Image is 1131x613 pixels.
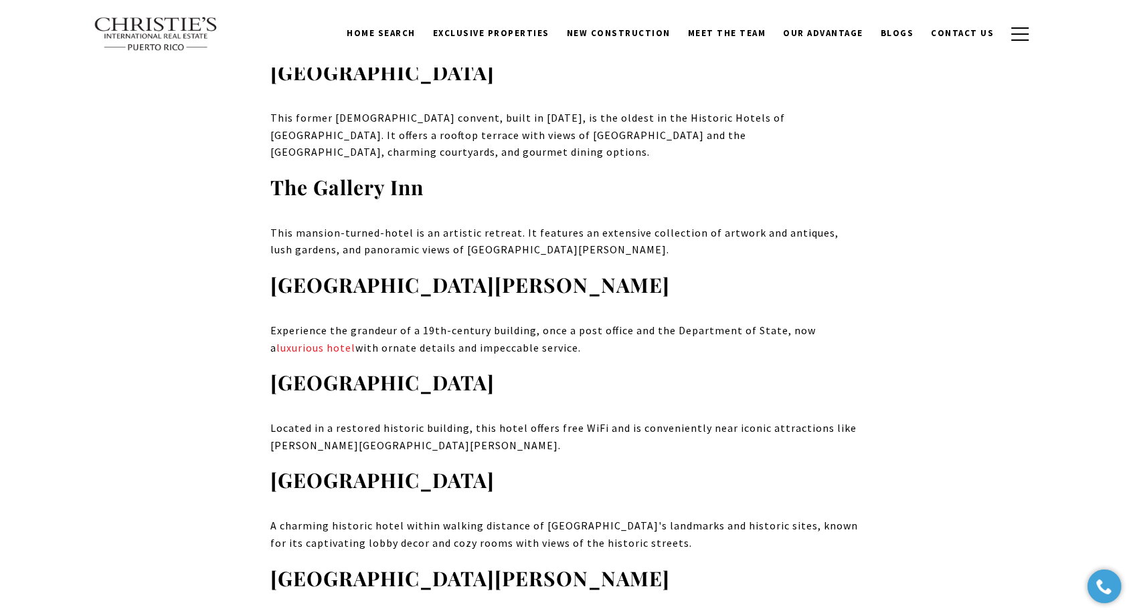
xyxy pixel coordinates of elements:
span: This mansion-turned-hotel is an artistic retreat. It features an extensive collection of artwork ... [270,226,839,257]
strong: [GEOGRAPHIC_DATA] [270,467,495,493]
img: Christie's International Real Estate text transparent background [94,17,218,51]
a: Our Advantage [774,21,872,46]
a: Blogs [872,21,923,46]
span: New Construction [567,27,671,39]
strong: [GEOGRAPHIC_DATA][PERSON_NAME] [270,565,670,592]
span: Experience the grandeur of a 19th-century building, once a post office and the Department of Stat... [270,324,816,354]
strong: [GEOGRAPHIC_DATA] [270,59,495,86]
a: Home Search [338,21,424,46]
span: Blogs [881,27,914,39]
span: Located in a restored historic building, this hotel offers free WiFi and is conveniently near ico... [270,421,857,452]
strong: [GEOGRAPHIC_DATA] [270,369,495,396]
a: luxurious hotel [276,341,355,354]
a: Exclusive Properties [424,21,558,46]
span: This former [DEMOGRAPHIC_DATA] convent, built in [DATE], is the oldest in the Historic Hotels of ... [270,111,785,158]
a: Meet the Team [679,21,775,46]
span: Our Advantage [783,27,863,39]
span: Exclusive Properties [433,27,549,39]
strong: The Gallery Inn [270,174,424,201]
strong: [GEOGRAPHIC_DATA][PERSON_NAME] [270,271,670,298]
a: New Construction [558,21,679,46]
span: A charming historic hotel within walking distance of [GEOGRAPHIC_DATA]'s landmarks and historic s... [270,519,858,549]
span: Contact Us [931,27,994,39]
